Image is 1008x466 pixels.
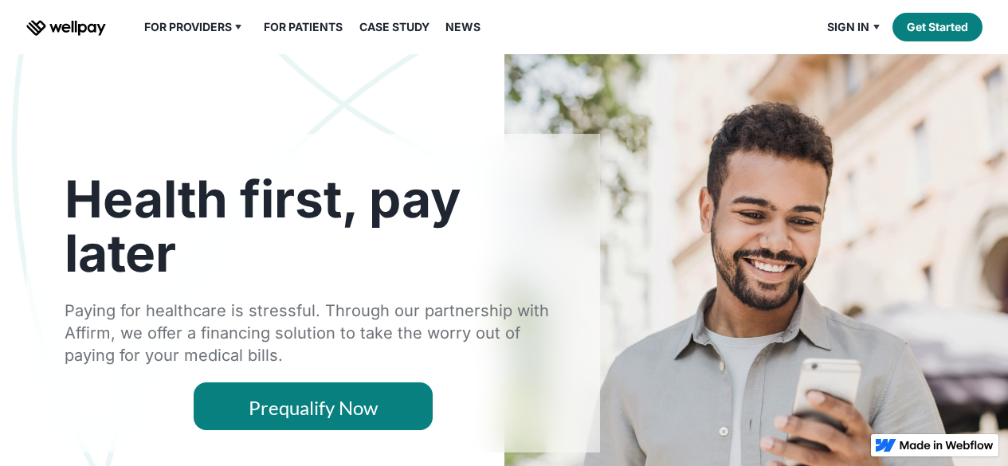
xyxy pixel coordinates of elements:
[194,382,433,430] a: Prequalify Now
[436,18,490,37] a: News
[144,18,232,37] div: For Providers
[892,13,983,41] a: Get Started
[818,18,892,37] div: Sign in
[350,18,439,37] a: Case Study
[135,18,255,37] div: For Providers
[900,441,994,450] img: Made in Webflow
[254,18,352,37] a: For Patients
[26,18,106,37] a: home
[65,172,562,280] h1: Health first, pay later
[827,18,869,37] div: Sign in
[65,300,562,366] div: Paying for healthcare is stressful. Through our partnership with Affirm, we offer a financing sol...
